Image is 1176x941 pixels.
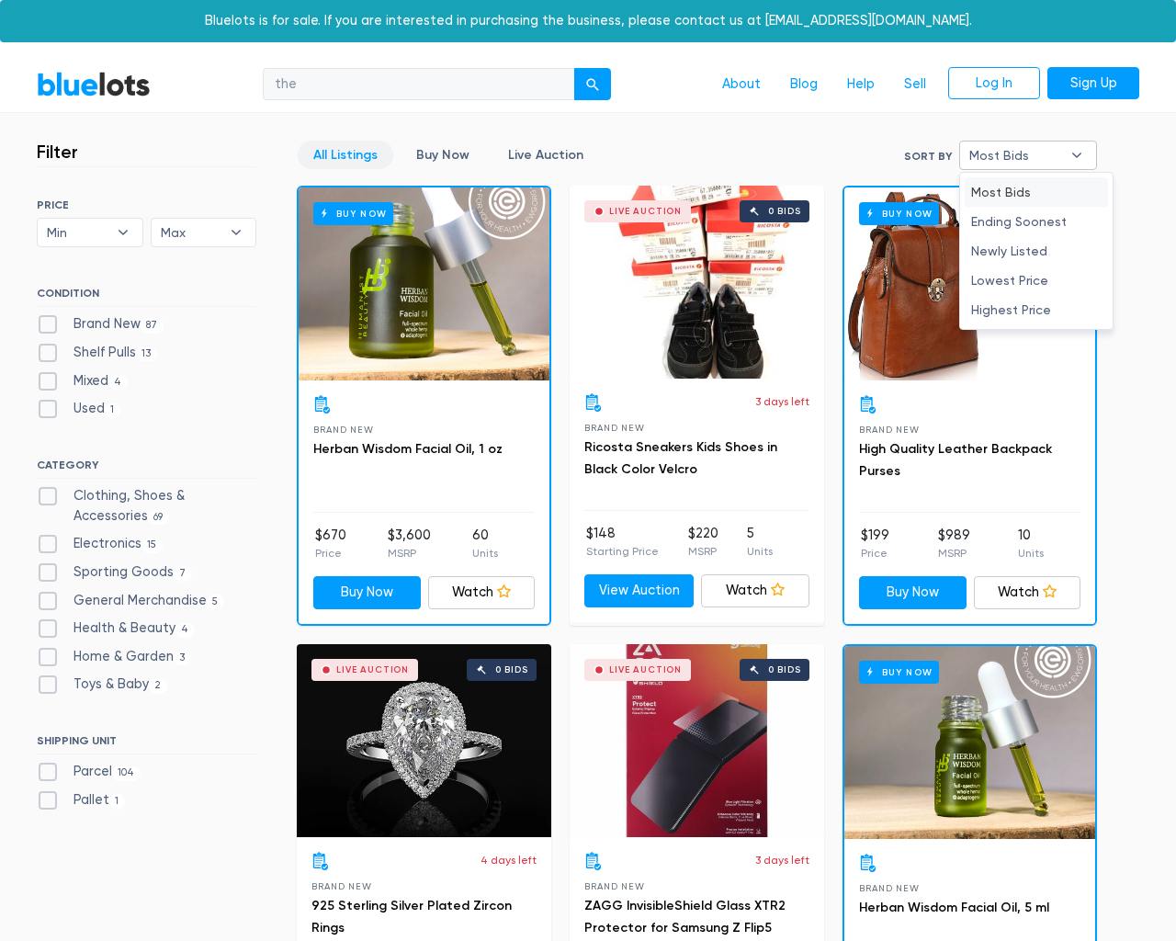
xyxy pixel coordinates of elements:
p: 3 days left [755,852,809,868]
p: 4 days left [481,852,537,868]
a: ZAGG InvisibleShield Glass XTR2 Protector for Samsung Z Flip5 [584,898,786,935]
li: 60 [472,526,498,562]
a: About [707,67,775,102]
a: View Auction [584,574,694,607]
span: Most Bids [969,142,1061,169]
a: Buy Now [401,141,485,169]
li: 10 [1018,526,1044,562]
a: Buy Now [299,187,549,380]
label: Health & Beauty [37,618,195,639]
a: Sell [889,67,941,102]
b: ▾ [217,219,255,246]
a: Live Auction 0 bids [570,644,824,837]
span: 3 [174,651,191,665]
a: Watch [701,574,810,607]
h6: CATEGORY [37,459,256,479]
label: Mixed [37,371,128,391]
span: 87 [141,319,164,334]
div: Live Auction [336,665,409,675]
span: 15 [141,539,163,553]
div: 0 bids [768,665,801,675]
li: $220 [688,524,718,561]
b: ▾ [1057,142,1096,169]
span: Max [161,219,221,246]
input: Search for inventory [263,68,575,101]
span: 4 [175,623,195,638]
p: MSRP [688,543,718,560]
a: Buy Now [844,187,1095,380]
a: Watch [974,576,1081,609]
div: Live Auction [609,207,682,216]
a: 925 Sterling Silver Plated Zircon Rings [311,898,512,935]
a: High Quality Leather Backpack Purses [859,441,1052,479]
div: Live Auction [609,665,682,675]
label: Used [37,399,120,419]
a: Live Auction 0 bids [570,186,824,379]
li: $148 [586,524,659,561]
li: Highest Price [965,295,1108,324]
label: Brand New [37,314,164,334]
p: Units [472,545,498,561]
li: Newly Listed [965,236,1108,266]
span: 1 [109,794,125,809]
p: Price [315,545,346,561]
a: All Listings [298,141,393,169]
span: Brand New [859,883,919,893]
h6: Buy Now [313,202,393,225]
li: Most Bids [965,177,1108,207]
span: Brand New [584,881,644,891]
span: 69 [148,510,169,525]
p: 3 days left [755,393,809,410]
a: Buy Now [844,646,1095,839]
span: 13 [136,346,157,361]
a: Herban Wisdom Facial Oil, 5 ml [859,900,1049,915]
li: $3,600 [388,526,431,562]
label: Sort By [904,148,952,164]
span: 104 [112,766,141,781]
h6: CONDITION [37,287,256,307]
li: 5 [747,524,773,561]
span: 1 [105,403,120,418]
div: 0 bids [768,207,801,216]
div: 0 bids [495,665,528,675]
span: Brand New [859,425,919,435]
label: Clothing, Shoes & Accessories [37,486,256,526]
p: Starting Price [586,543,659,560]
span: 5 [207,595,224,609]
label: Home & Garden [37,647,191,667]
a: Log In [948,67,1040,100]
a: Herban Wisdom Facial Oil, 1 oz [313,441,503,457]
label: Pallet [37,790,125,811]
label: Electronics [37,534,163,554]
p: Price [861,545,889,561]
a: Blog [775,67,832,102]
a: Buy Now [313,576,421,609]
span: Brand New [584,423,644,433]
span: Brand New [311,881,371,891]
li: $670 [315,526,346,562]
a: Sign Up [1047,67,1139,100]
h6: SHIPPING UNIT [37,734,256,754]
a: Watch [428,576,536,609]
a: Live Auction 0 bids [297,644,551,837]
label: General Merchandise [37,591,224,611]
span: 2 [149,679,167,694]
span: Min [47,219,107,246]
p: Units [747,543,773,560]
label: Toys & Baby [37,675,167,695]
a: Help [832,67,889,102]
label: Shelf Pulls [37,343,157,363]
span: 7 [174,566,192,581]
li: Lowest Price [965,266,1108,295]
span: Brand New [313,425,373,435]
h3: Filter [37,141,78,163]
span: 4 [108,375,128,390]
p: Units [1018,545,1044,561]
a: Ricosta Sneakers Kids Shoes in Black Color Velcro [584,439,777,477]
b: ▾ [104,219,142,246]
li: $199 [861,526,889,562]
p: MSRP [938,545,970,561]
li: $989 [938,526,970,562]
a: BlueLots [37,71,151,97]
h6: Buy Now [859,661,939,684]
